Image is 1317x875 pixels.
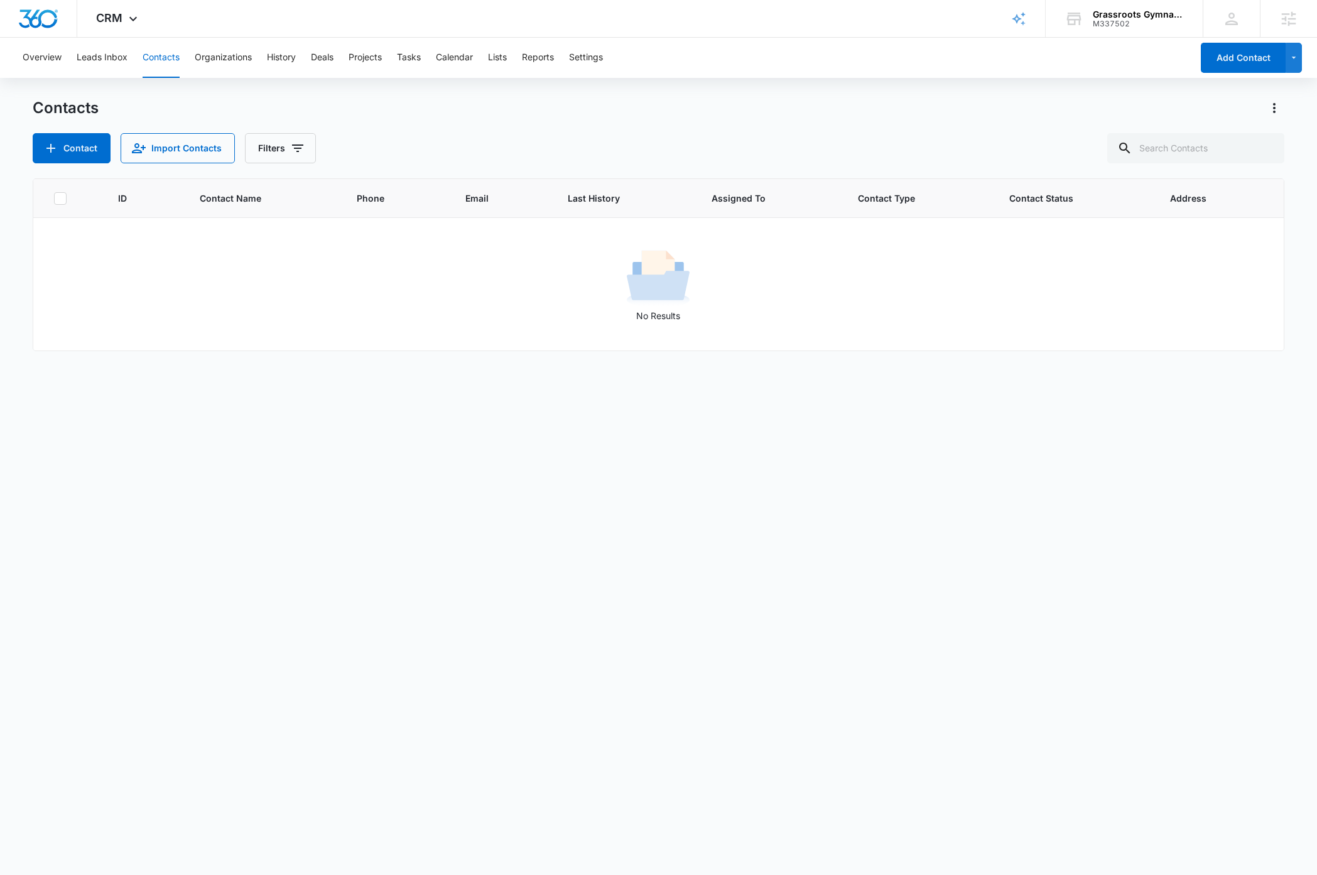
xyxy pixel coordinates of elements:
span: Email [465,192,519,205]
button: History [267,38,296,78]
button: Reports [522,38,554,78]
button: Deals [311,38,333,78]
button: Calendar [436,38,473,78]
button: Actions [1264,98,1284,118]
span: Contact Name [200,192,308,205]
div: account id [1093,19,1184,28]
button: Overview [23,38,62,78]
p: No Results [34,309,1282,322]
span: Address [1170,192,1245,205]
span: Assigned To [712,192,810,205]
span: Contact Status [1009,192,1122,205]
span: Last History [568,192,663,205]
div: account name [1093,9,1184,19]
span: Phone [357,192,417,205]
input: Search Contacts [1107,133,1284,163]
button: Filters [245,133,316,163]
span: Contact Type [858,192,960,205]
span: ID [118,192,151,205]
button: Lists [488,38,507,78]
h1: Contacts [33,99,99,117]
button: Import Contacts [121,133,235,163]
img: No Results [627,246,690,309]
button: Projects [349,38,382,78]
button: Settings [569,38,603,78]
button: Organizations [195,38,252,78]
button: Add Contact [1201,43,1286,73]
button: Leads Inbox [77,38,127,78]
button: Add Contact [33,133,111,163]
span: CRM [96,11,122,24]
button: Tasks [397,38,421,78]
button: Contacts [143,38,180,78]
